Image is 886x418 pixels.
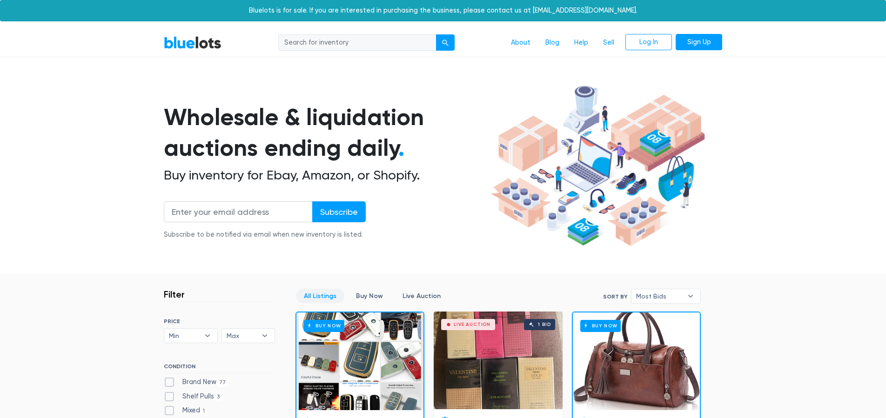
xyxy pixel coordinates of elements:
span: Max [227,329,257,343]
a: About [503,34,538,52]
label: Mixed [164,405,208,416]
div: 1 bid [538,322,550,327]
input: Search for inventory [278,34,436,51]
a: Live Auction [395,289,449,303]
label: Brand New [164,377,229,387]
span: 1 [200,408,208,415]
a: Log In [625,34,672,51]
span: . [398,134,404,162]
a: Buy Now [348,289,391,303]
h3: Filter [164,289,185,300]
div: Subscribe to be notified via email when new inventory is listed. [164,230,366,240]
span: Most Bids [636,289,683,303]
span: 3 [214,393,223,401]
a: Help [567,34,596,52]
img: hero-ee84e7d0318cb26816c560f6b4441b76977f77a177738b4e94f68c95b2b83dbb.png [488,81,708,251]
h6: PRICE [164,318,275,325]
h6: CONDITION [164,363,275,373]
a: Buy Now [573,312,700,410]
h6: Buy Now [304,320,344,332]
a: BlueLots [164,36,221,49]
b: ▾ [681,289,700,303]
b: ▾ [198,329,217,343]
span: Min [169,329,200,343]
a: Live Auction 1 bid [434,312,563,409]
b: ▾ [255,329,275,343]
a: Blog [538,34,567,52]
label: Shelf Pulls [164,391,223,402]
a: Sell [596,34,622,52]
input: Enter your email address [164,201,313,222]
a: Buy Now [296,312,423,410]
input: Subscribe [312,201,366,222]
h2: Buy inventory for Ebay, Amazon, or Shopify. [164,167,488,183]
label: Sort By [603,292,627,301]
div: Live Auction [454,322,490,327]
h1: Wholesale & liquidation auctions ending daily [164,102,488,164]
h6: Buy Now [580,320,621,332]
a: All Listings [296,289,344,303]
a: Sign Up [676,34,722,51]
span: 77 [216,379,229,386]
